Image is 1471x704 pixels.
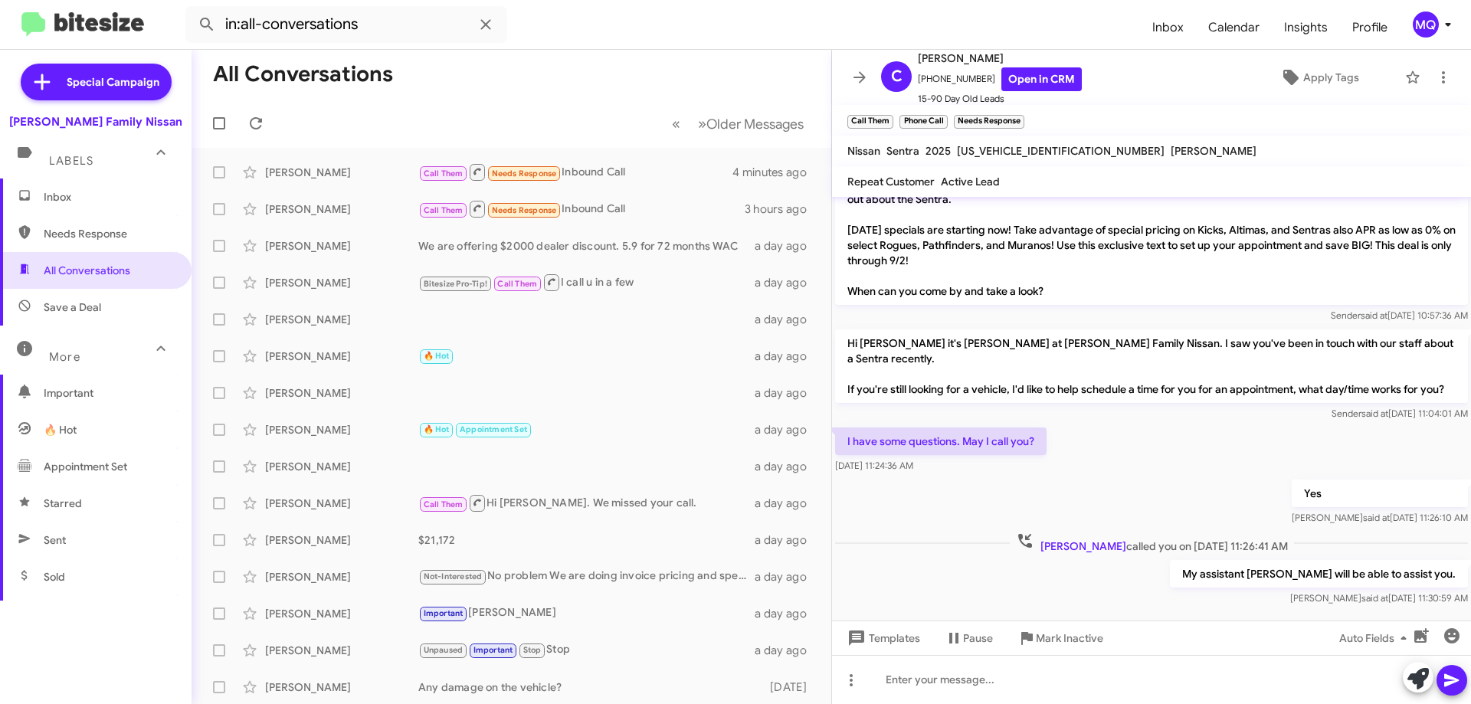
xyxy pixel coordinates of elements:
div: Inbound Call [418,162,732,182]
button: Mark Inactive [1005,624,1116,652]
span: Nissan [847,144,880,158]
div: Hi [PERSON_NAME]. We missed your call. [418,493,755,512]
span: Call Them [424,499,464,509]
a: Open in CRM [1001,67,1082,91]
span: C [891,64,903,89]
div: [PERSON_NAME] [265,422,418,437]
div: 4 minutes ago [732,165,819,180]
a: Profile [1340,5,1400,50]
span: Sold [44,569,65,584]
p: My assistant [PERSON_NAME] will be able to assist you. [1170,560,1468,588]
small: Call Them [847,115,893,129]
span: Special Campaign [67,74,159,90]
div: I call u in a few [418,273,755,292]
div: $21,172 [418,532,755,548]
div: [PERSON_NAME] [265,643,418,658]
div: [PERSON_NAME] [265,532,418,548]
span: Needs Response [492,205,557,215]
span: 15-90 Day Old Leads [918,91,1082,106]
span: [PERSON_NAME] [DATE] 11:26:10 AM [1292,512,1468,523]
span: [PERSON_NAME] [DATE] 11:30:59 AM [1290,592,1468,604]
div: a day ago [755,422,819,437]
span: Sentra [886,144,919,158]
div: [PERSON_NAME] [265,275,418,290]
span: 🔥 Hot [424,351,450,361]
div: [PERSON_NAME] [265,459,418,474]
div: [DATE] [762,679,819,695]
span: Labels [49,154,93,168]
div: a day ago [755,643,819,658]
div: [PERSON_NAME] [265,385,418,401]
div: Inbound Call [418,199,745,218]
a: Special Campaign [21,64,172,100]
div: We are offering $2000 dealer discount. 5.9 for 72 months WAC [418,238,755,254]
span: Important [44,385,174,401]
span: Stop [523,645,542,655]
p: I have some questions. May I call you? [835,427,1047,455]
span: Repeat Customer [847,175,935,188]
span: said at [1363,512,1390,523]
span: [PERSON_NAME] [1171,144,1256,158]
span: Apply Tags [1303,64,1359,91]
span: Bitesize Pro-Tip! [424,279,487,289]
span: [US_VEHICLE_IDENTIFICATION_NUMBER] [957,144,1165,158]
a: Insights [1272,5,1340,50]
p: Hi [PERSON_NAME], it’s [PERSON_NAME], General Manager at [PERSON_NAME] Family Nissan. Thanks agai... [835,170,1468,305]
div: a day ago [755,275,819,290]
span: All Conversations [44,263,130,278]
div: [PERSON_NAME] [265,496,418,511]
span: Older Messages [706,116,804,133]
span: Call Them [424,205,464,215]
span: Important [424,608,464,618]
span: Call Them [497,279,537,289]
div: [PERSON_NAME] [265,569,418,584]
div: [PERSON_NAME] [265,165,418,180]
span: More [49,350,80,364]
span: [PERSON_NAME] [918,49,1082,67]
button: Previous [663,108,690,139]
button: Templates [832,624,932,652]
span: [PERSON_NAME] [1040,539,1126,553]
input: Search [185,6,507,43]
span: Save a Deal [44,300,101,315]
nav: Page navigation example [663,108,813,139]
div: Any damage on the vehicle? [418,679,762,695]
span: [PHONE_NUMBER] [918,67,1082,91]
span: Auto Fields [1339,624,1413,652]
p: Yes [1292,480,1468,507]
div: a day ago [755,238,819,254]
div: a day ago [755,606,819,621]
span: Sender [DATE] 11:04:01 AM [1332,408,1468,419]
div: a day ago [755,459,819,474]
span: « [672,114,680,133]
span: Call Them [424,169,464,178]
small: Needs Response [954,115,1024,129]
p: Hi [PERSON_NAME] it's [PERSON_NAME] at [PERSON_NAME] Family Nissan. I saw you've been in touch wi... [835,329,1468,403]
span: Appointment Set [44,459,127,474]
span: 🔥 Hot [44,422,77,437]
span: Important [473,645,513,655]
div: [PERSON_NAME] [418,604,755,622]
span: Templates [844,624,920,652]
span: Inbox [44,189,174,205]
span: Inbox [1140,5,1196,50]
span: said at [1361,309,1387,321]
button: Pause [932,624,1005,652]
span: Needs Response [492,169,557,178]
div: [PERSON_NAME] [265,349,418,364]
div: [PERSON_NAME] [265,238,418,254]
button: Apply Tags [1240,64,1397,91]
span: Sender [DATE] 10:57:36 AM [1331,309,1468,321]
span: Unpaused [424,645,464,655]
small: Phone Call [899,115,947,129]
div: a day ago [755,312,819,327]
button: MQ [1400,11,1454,38]
span: [DATE] 11:24:36 AM [835,460,913,471]
div: [PERSON_NAME] [265,606,418,621]
div: [PERSON_NAME] [265,312,418,327]
div: 3 hours ago [745,201,819,217]
a: Calendar [1196,5,1272,50]
div: a day ago [755,496,819,511]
